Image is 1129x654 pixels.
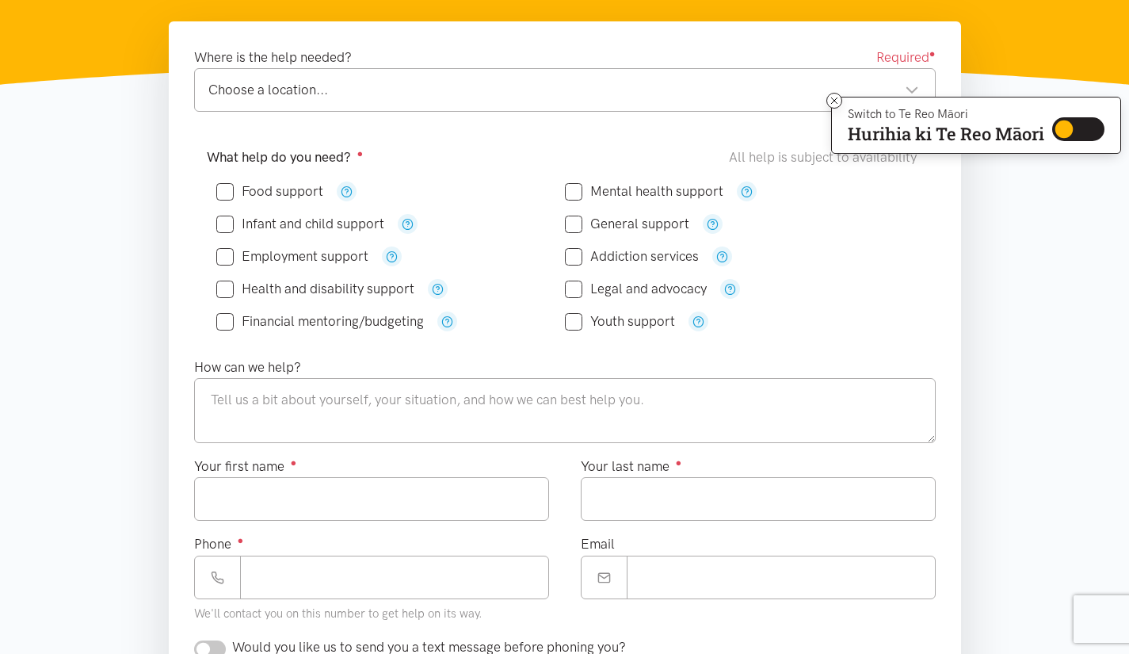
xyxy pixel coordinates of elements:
[207,147,364,168] label: What help do you need?
[216,315,424,328] label: Financial mentoring/budgeting
[848,109,1044,119] p: Switch to Te Reo Māori
[291,457,297,469] sup: ●
[357,147,364,159] sup: ●
[565,217,689,231] label: General support
[676,457,682,469] sup: ●
[216,282,414,296] label: Health and disability support
[194,456,297,477] label: Your first name
[208,79,919,101] div: Choose a location...
[240,556,549,599] input: Phone number
[194,47,352,68] label: Where is the help needed?
[216,185,323,198] label: Food support
[194,534,244,555] label: Phone
[194,357,301,378] label: How can we help?
[929,48,936,59] sup: ●
[729,147,923,168] div: All help is subject to availability
[565,315,675,328] label: Youth support
[876,47,936,68] span: Required
[565,250,699,263] label: Addiction services
[194,606,482,621] small: We'll contact you on this number to get help on its way.
[565,282,707,296] label: Legal and advocacy
[216,250,368,263] label: Employment support
[627,556,936,599] input: Email
[565,185,723,198] label: Mental health support
[581,534,615,555] label: Email
[848,127,1044,141] p: Hurihia ki Te Reo Māori
[581,456,682,477] label: Your last name
[238,534,244,546] sup: ●
[216,217,384,231] label: Infant and child support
